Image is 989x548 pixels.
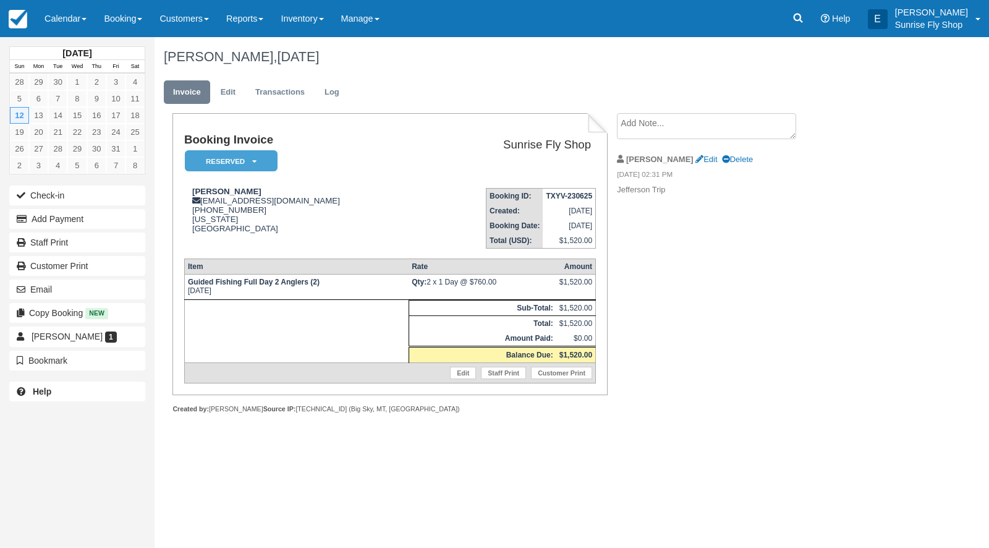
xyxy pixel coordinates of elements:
a: 8 [125,157,145,174]
th: Sun [10,60,29,74]
a: Delete [722,155,753,164]
th: Item [184,259,409,275]
th: Wed [67,60,87,74]
th: Booking ID: [486,189,543,204]
a: 7 [106,157,125,174]
img: checkfront-main-nav-mini-logo.png [9,10,27,28]
td: [DATE] [543,218,595,233]
strong: [PERSON_NAME] [626,155,694,164]
strong: [DATE] [62,48,91,58]
a: 3 [106,74,125,90]
a: 6 [29,90,48,107]
strong: Qty [412,278,427,286]
i: Help [821,14,830,23]
a: Invoice [164,80,210,105]
h1: [PERSON_NAME], [164,49,887,64]
div: E [868,9,888,29]
a: 26 [10,140,29,157]
a: 29 [29,74,48,90]
a: 13 [29,107,48,124]
td: $1,520.00 [556,316,596,332]
a: Edit [211,80,245,105]
span: Help [832,14,851,24]
span: [DATE] [277,49,319,64]
a: 2 [10,157,29,174]
a: 22 [67,124,87,140]
a: Help [9,382,145,401]
a: Edit [450,367,476,379]
button: Check-in [9,186,145,205]
a: Transactions [246,80,314,105]
td: [DATE] [543,203,595,218]
th: Tue [48,60,67,74]
th: Created: [486,203,543,218]
b: Help [33,387,51,396]
strong: $1,520.00 [559,351,592,359]
a: [PERSON_NAME] 1 [9,327,145,346]
button: Email [9,280,145,299]
a: 2 [87,74,106,90]
p: [PERSON_NAME] [895,6,968,19]
td: [DATE] [184,275,409,300]
div: $1,520.00 [559,278,592,296]
a: 28 [10,74,29,90]
div: [PERSON_NAME] [TECHNICAL_ID] (Big Sky, MT, [GEOGRAPHIC_DATA]) [172,405,607,414]
button: Add Payment [9,209,145,229]
a: 5 [67,157,87,174]
span: 1 [105,332,117,343]
a: 15 [67,107,87,124]
button: Bookmark [9,351,145,370]
a: 11 [125,90,145,107]
a: 16 [87,107,106,124]
th: Rate [409,259,556,275]
a: 6 [87,157,106,174]
th: Amount [556,259,596,275]
button: Copy Booking New [9,303,145,323]
a: 4 [125,74,145,90]
a: 28 [48,140,67,157]
a: 9 [87,90,106,107]
th: Sat [125,60,145,74]
strong: Created by: [172,405,209,413]
td: $1,520.00 [556,301,596,316]
a: 20 [29,124,48,140]
a: Customer Print [9,256,145,276]
a: 19 [10,124,29,140]
h1: Booking Invoice [184,134,425,147]
div: [EMAIL_ADDRESS][DOMAIN_NAME] [PHONE_NUMBER] [US_STATE] [GEOGRAPHIC_DATA] [184,187,425,233]
a: Staff Print [9,233,145,252]
a: Customer Print [531,367,592,379]
th: Amount Paid: [409,331,556,347]
td: $1,520.00 [543,233,595,249]
a: 24 [106,124,125,140]
a: Log [315,80,349,105]
p: Jefferson Trip [617,184,825,196]
a: 8 [67,90,87,107]
a: 25 [125,124,145,140]
th: Fri [106,60,125,74]
td: 2 x 1 Day @ $760.00 [409,275,556,300]
a: 30 [87,140,106,157]
strong: TXYV-230625 [546,192,592,200]
th: Total (USD): [486,233,543,249]
a: 3 [29,157,48,174]
a: 21 [48,124,67,140]
a: 27 [29,140,48,157]
a: 23 [87,124,106,140]
a: 18 [125,107,145,124]
a: 1 [67,74,87,90]
th: Mon [29,60,48,74]
strong: Guided Fishing Full Day 2 Anglers (2) [188,278,320,286]
strong: [PERSON_NAME] [192,187,261,196]
a: 7 [48,90,67,107]
a: 31 [106,140,125,157]
th: Balance Due: [409,347,556,363]
td: $0.00 [556,331,596,347]
a: Staff Print [481,367,526,379]
a: 14 [48,107,67,124]
a: 5 [10,90,29,107]
a: 4 [48,157,67,174]
a: 12 [10,107,29,124]
a: 1 [125,140,145,157]
a: 29 [67,140,87,157]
